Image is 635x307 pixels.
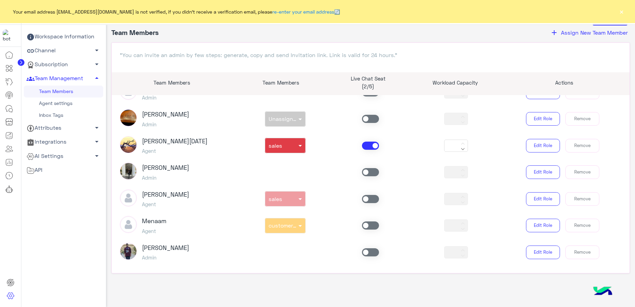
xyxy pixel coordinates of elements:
[565,219,599,232] button: Remove
[565,192,599,206] button: Remove
[120,51,622,59] p: "You can invite an admin by few steps: generate, copy and send Invitation link. Link is valid for...
[329,75,406,83] p: Live Chat Seat
[548,28,630,37] button: addAssign New Team Member
[93,152,101,160] span: arrow_drop_down
[526,165,560,179] button: Edit Role
[24,30,103,44] a: Workspace Information
[112,79,232,87] p: Team Members
[142,254,189,260] h5: Admin
[142,228,166,234] h5: Agent
[272,9,334,15] a: re-enter your email address
[565,112,599,126] button: Remove
[24,86,103,97] a: Team Members
[120,216,137,233] img: defaultAdmin.png
[618,8,625,15] button: ×
[24,44,103,58] a: Channel
[142,111,189,118] h3: [PERSON_NAME]
[142,201,189,207] h5: Agent
[142,244,189,252] h3: [PERSON_NAME]
[120,163,137,180] img: picture
[24,163,103,177] a: API
[120,136,137,153] img: ACg8ocJAd9cmCV_lg36ov6Kt_yM79juuS8Adv9pU2f3caa9IOlWTjQo=s96-c
[565,246,599,259] button: Remove
[120,243,137,260] img: picture
[142,175,189,181] h5: Admin
[3,30,15,42] img: 713415422032625
[565,139,599,152] button: Remove
[26,166,42,175] span: API
[120,189,137,206] img: defaultAdmin.png
[526,112,560,126] button: Edit Role
[24,109,103,121] a: Inbox Tags
[142,94,189,101] h5: Admin
[591,280,615,304] img: hulul-logo.png
[142,164,189,171] h3: [PERSON_NAME]
[24,121,103,135] a: Attributes
[24,135,103,149] a: Integrations
[565,165,599,179] button: Remove
[142,191,189,198] h3: [PERSON_NAME]
[526,192,560,206] button: Edit Role
[269,142,282,149] span: sales
[550,29,558,37] i: add
[142,148,207,154] h5: Agent
[93,46,101,54] span: arrow_drop_down
[93,60,101,68] span: arrow_drop_down
[93,138,101,146] span: arrow_drop_down
[329,83,406,90] p: (2/5)
[13,8,340,15] span: Your email address [EMAIL_ADDRESS][DOMAIN_NAME] is not verified, if you didn't receive a verifica...
[24,72,103,86] a: Team Management
[24,149,103,163] a: AI Settings
[417,79,494,87] p: Workload Capacity
[142,217,166,225] h3: Menaam
[120,109,137,126] img: picture
[111,28,159,37] h4: Team Members
[142,138,207,145] h3: [PERSON_NAME][DATE]
[93,74,101,82] span: arrow_drop_up
[242,79,320,87] p: Team Members
[526,246,560,259] button: Edit Role
[24,58,103,72] a: Subscription
[24,97,103,109] a: Agent settings
[526,139,560,152] button: Edit Role
[561,29,628,36] span: Assign New Team Member
[93,124,101,132] span: arrow_drop_down
[526,219,560,232] button: Edit Role
[142,121,189,127] h5: Admin
[504,79,624,87] p: Actions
